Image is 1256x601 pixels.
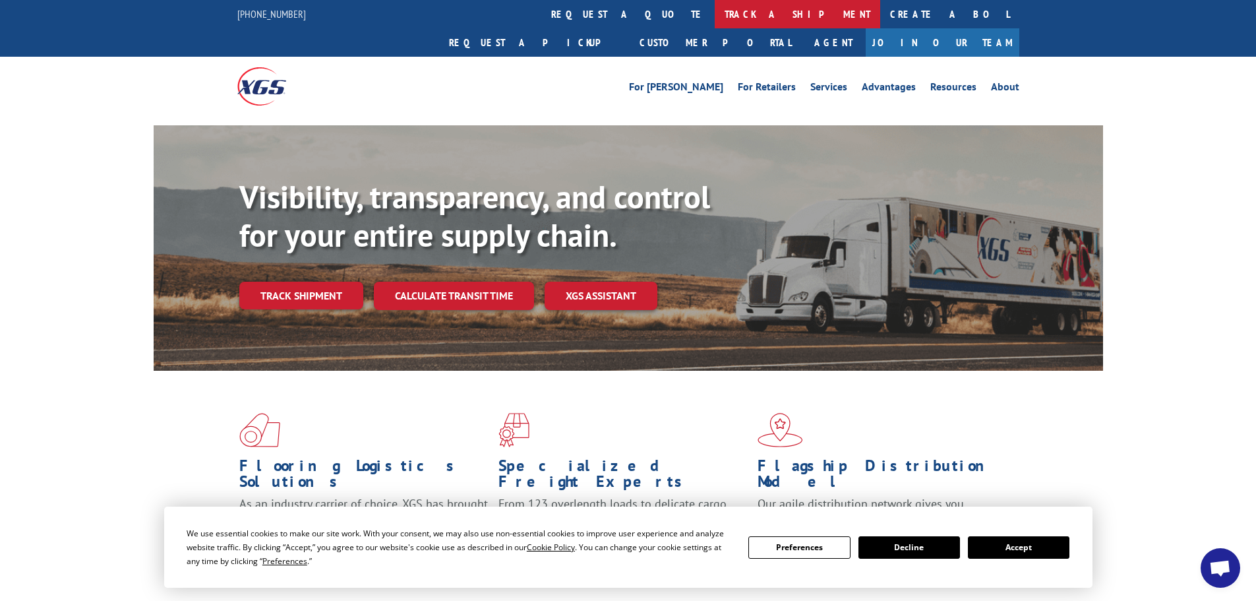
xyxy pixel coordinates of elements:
[239,413,280,447] img: xgs-icon-total-supply-chain-intelligence-red
[758,458,1007,496] h1: Flagship Distribution Model
[527,542,575,553] span: Cookie Policy
[262,555,307,567] span: Preferences
[758,413,803,447] img: xgs-icon-flagship-distribution-model-red
[858,536,960,559] button: Decline
[498,458,748,496] h1: Specialized Freight Experts
[968,536,1069,559] button: Accept
[545,282,657,310] a: XGS ASSISTANT
[866,28,1019,57] a: Join Our Team
[498,496,748,555] p: From 123 overlength loads to delicate cargo, our experienced staff knows the best way to move you...
[758,496,1000,527] span: Our agile distribution network gives you nationwide inventory management on demand.
[810,82,847,96] a: Services
[801,28,866,57] a: Agent
[1201,548,1240,588] a: Open chat
[738,82,796,96] a: For Retailers
[439,28,630,57] a: Request a pickup
[164,507,1092,588] div: Cookie Consent Prompt
[498,413,529,447] img: xgs-icon-focused-on-flooring-red
[239,496,488,543] span: As an industry carrier of choice, XGS has brought innovation and dedication to flooring logistics...
[629,82,723,96] a: For [PERSON_NAME]
[630,28,801,57] a: Customer Portal
[991,82,1019,96] a: About
[862,82,916,96] a: Advantages
[239,176,710,255] b: Visibility, transparency, and control for your entire supply chain.
[237,7,306,20] a: [PHONE_NUMBER]
[239,282,363,309] a: Track shipment
[239,458,489,496] h1: Flooring Logistics Solutions
[748,536,850,559] button: Preferences
[187,526,733,568] div: We use essential cookies to make our site work. With your consent, we may also use non-essential ...
[930,82,976,96] a: Resources
[374,282,534,310] a: Calculate transit time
